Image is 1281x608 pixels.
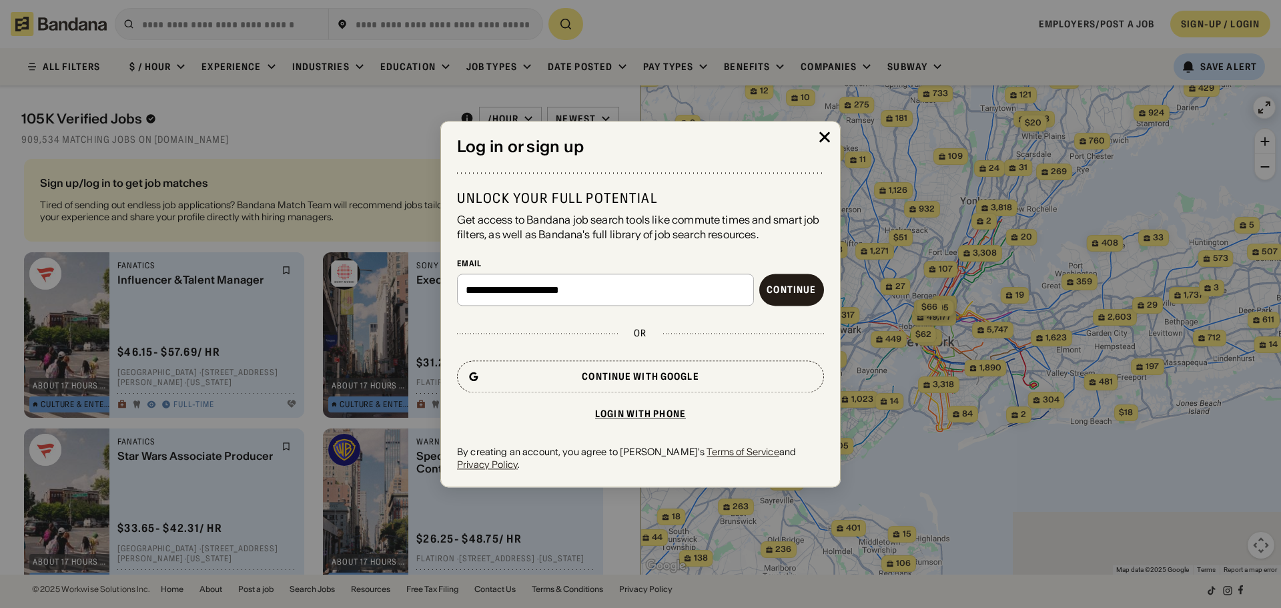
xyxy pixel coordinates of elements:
[457,446,824,471] div: By creating an account, you agree to [PERSON_NAME]'s and .
[582,372,699,382] div: Continue with Google
[457,258,824,269] div: Email
[457,212,824,242] div: Get access to Bandana job search tools like commute times and smart job filters, as well as Banda...
[767,286,816,295] div: Continue
[634,328,647,340] div: or
[595,410,686,419] div: Login with phone
[457,190,824,207] div: Unlock your full potential
[707,446,779,459] a: Terms of Service
[457,137,824,157] div: Log in or sign up
[457,459,518,471] a: Privacy Policy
